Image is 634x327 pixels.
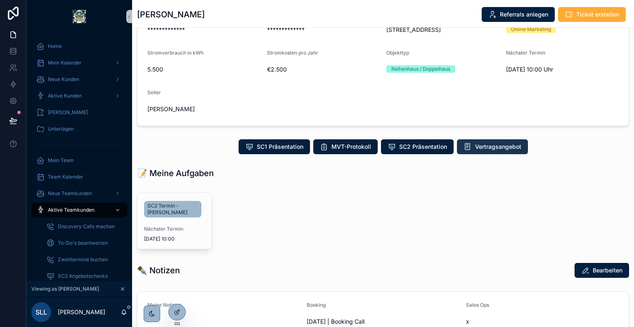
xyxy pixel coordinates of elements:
[58,240,108,246] span: To-Do's beantworten
[31,286,99,292] span: Viewing as [PERSON_NAME]
[313,139,378,154] button: MVT-Protokoll
[41,236,127,251] a: To-Do's beantworten
[386,50,409,56] span: Objekttyp
[31,39,127,54] a: Home
[48,157,74,164] span: Mein Team
[48,93,82,99] span: Aktive Kunden
[48,126,74,132] span: Unterlagen
[144,236,205,242] span: [DATE] 10:00
[144,226,205,232] span: Nächster Termin
[482,7,555,22] button: Referrals anlegen
[31,203,127,217] a: Aktive Teamkunden
[391,65,450,73] div: Reihenhaus / Doppelhaus
[506,65,619,74] span: [DATE] 10:00 Uhr
[48,43,62,50] span: Home
[147,302,181,308] span: Meine Notizen
[31,186,127,201] a: Neue Teamkunden
[147,65,260,74] span: 5.500
[239,139,310,154] button: SC1 Präsentation
[576,10,619,19] span: Ticket erstellen
[575,263,629,278] button: Bearbeiten
[558,7,626,22] button: Ticket erstellen
[506,50,545,56] span: Nächster Termin
[48,207,95,213] span: Aktive Teamkunden
[381,139,454,154] button: SC2 Präsentation
[41,269,127,284] a: SC2 Angebotschecks
[48,109,88,116] span: [PERSON_NAME]
[31,169,127,184] a: Team Kalender
[257,143,303,151] span: SC1 Präsentation
[137,265,180,276] h1: ✒️ Notizen
[511,26,551,33] div: Online Marketing
[35,307,47,317] span: SLL
[144,201,201,217] a: SC2 Termin - [PERSON_NAME]
[48,76,79,83] span: Neue Kunden
[466,302,489,308] span: Sales Ops
[137,167,214,179] h1: 📝 Meine Aufgaben
[267,65,380,74] span: €2.500
[500,10,548,19] span: Referrals anlegen
[58,273,108,279] span: SC2 Angebotschecks
[593,266,622,274] span: Bearbeiten
[399,143,447,151] span: SC2 Präsentation
[31,72,127,87] a: Neue Kunden
[457,139,528,154] button: Vertragsangebot
[48,174,83,180] span: Team Kalender
[31,153,127,168] a: Mein Team
[58,308,105,316] p: [PERSON_NAME]
[48,190,92,197] span: Neue Teamkunden
[41,252,127,267] a: Zweittermine buchen
[58,223,115,230] span: Discovery Calls machen
[31,88,127,103] a: Aktive Kunden
[147,50,203,56] span: Stromverbrauch in kWh
[331,143,371,151] span: MVT-Protokoll
[466,317,619,326] span: x
[26,33,132,281] div: scrollable content
[48,60,82,66] span: Mein Kalender
[31,105,127,120] a: [PERSON_NAME]
[31,122,127,136] a: Unterlagen
[267,50,318,56] span: Stromkosten pro Jahr
[307,302,326,308] span: Booking
[58,256,108,263] span: Zweittermine buchen
[73,10,86,23] img: App logo
[137,9,205,20] h1: [PERSON_NAME]
[147,89,161,95] span: Seller
[41,219,127,234] a: Discovery Calls machen
[475,143,521,151] span: Vertragsangebot
[31,55,127,70] a: Mein Kalender
[386,26,499,34] span: [STREET_ADDRESS]
[147,203,198,216] span: SC2 Termin - [PERSON_NAME]
[147,105,260,113] span: [PERSON_NAME]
